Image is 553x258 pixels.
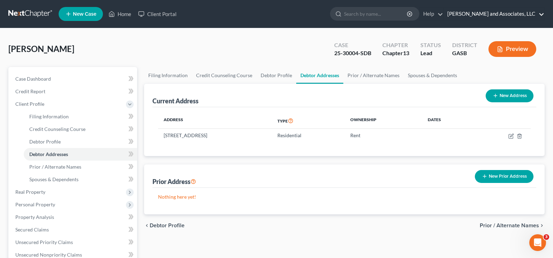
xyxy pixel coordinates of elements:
a: Debtor Profile [24,135,137,148]
span: Real Property [15,189,45,195]
p: Nothing here yet! [158,193,531,200]
span: 3 [544,234,549,240]
i: chevron_right [539,223,545,228]
input: Search by name... [344,7,408,20]
span: Secured Claims [15,227,49,233]
a: Credit Counseling Course [24,123,137,135]
div: 25-30004-SDB [334,49,371,57]
a: Prior / Alternate Names [343,67,404,84]
a: Home [105,8,135,20]
span: Debtor Addresses [29,151,68,157]
span: Filing Information [29,113,69,119]
span: Personal Property [15,201,55,207]
span: Case Dashboard [15,76,51,82]
div: GASB [452,49,477,57]
a: Help [420,8,443,20]
button: New Prior Address [475,170,533,183]
div: District [452,41,477,49]
span: Property Analysis [15,214,54,220]
a: [PERSON_NAME] and Associates, LLC [444,8,544,20]
a: Spouses & Dependents [404,67,461,84]
span: Unsecured Nonpriority Claims [15,252,82,258]
span: Spouses & Dependents [29,176,79,182]
i: chevron_left [144,223,150,228]
td: [STREET_ADDRESS] [158,129,272,142]
div: Prior Address [152,177,196,186]
span: Debtor Profile [29,139,61,145]
div: Current Address [152,97,199,105]
div: Case [334,41,371,49]
span: Prior / Alternate Names [29,164,81,170]
iframe: Intercom live chat [529,234,546,251]
span: New Case [73,12,96,17]
div: Chapter [382,41,409,49]
th: Address [158,113,272,129]
a: Case Dashboard [10,73,137,85]
a: Client Portal [135,8,180,20]
button: chevron_left Debtor Profile [144,223,185,228]
span: Credit Counseling Course [29,126,85,132]
th: Type [272,113,345,129]
a: Prior / Alternate Names [24,161,137,173]
span: Prior / Alternate Names [480,223,539,228]
span: Credit Report [15,88,45,94]
a: Credit Counseling Course [192,67,256,84]
td: Residential [272,129,345,142]
span: Debtor Profile [150,223,185,228]
span: 13 [403,50,409,56]
button: New Address [486,89,533,102]
a: Filing Information [144,67,192,84]
a: Property Analysis [10,211,137,223]
a: Unsecured Priority Claims [10,236,137,249]
a: Debtor Addresses [24,148,137,161]
a: Spouses & Dependents [24,173,137,186]
button: Prior / Alternate Names chevron_right [480,223,545,228]
a: Credit Report [10,85,137,98]
div: Chapter [382,49,409,57]
div: Status [420,41,441,49]
span: Unsecured Priority Claims [15,239,73,245]
span: [PERSON_NAME] [8,44,74,54]
div: Lead [420,49,441,57]
td: Rent [345,129,422,142]
th: Ownership [345,113,422,129]
th: Dates [422,113,473,129]
button: Preview [488,41,536,57]
a: Filing Information [24,110,137,123]
span: Client Profile [15,101,44,107]
a: Debtor Addresses [296,67,343,84]
a: Secured Claims [10,223,137,236]
a: Debtor Profile [256,67,296,84]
